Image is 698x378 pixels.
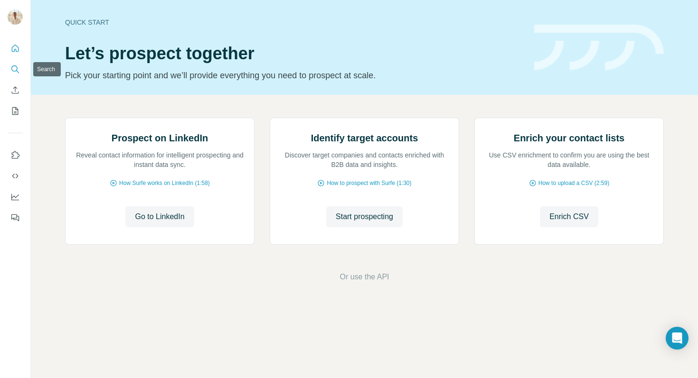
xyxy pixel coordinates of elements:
[65,44,523,63] h1: Let’s prospect together
[549,211,589,222] span: Enrich CSV
[540,206,598,227] button: Enrich CSV
[311,131,418,145] h2: Identify target accounts
[8,209,23,226] button: Feedback
[8,147,23,164] button: Use Surfe on LinkedIn
[65,18,523,27] div: Quick start
[112,131,208,145] h2: Prospect on LinkedIn
[8,167,23,184] button: Use Surfe API
[8,102,23,120] button: My lists
[326,206,403,227] button: Start prospecting
[125,206,194,227] button: Go to LinkedIn
[75,150,245,169] p: Reveal contact information for intelligent prospecting and instant data sync.
[666,327,689,350] div: Open Intercom Messenger
[336,211,393,222] span: Start prospecting
[135,211,184,222] span: Go to LinkedIn
[327,179,411,187] span: How to prospect with Surfe (1:30)
[8,188,23,205] button: Dashboard
[280,150,449,169] p: Discover target companies and contacts enriched with B2B data and insights.
[340,271,389,283] button: Or use the API
[8,9,23,25] img: Avatar
[8,40,23,57] button: Quick start
[534,25,664,71] img: banner
[484,150,654,169] p: Use CSV enrichment to confirm you are using the best data available.
[8,61,23,78] button: Search
[119,179,210,187] span: How Surfe works on LinkedIn (1:58)
[514,131,624,145] h2: Enrich your contact lists
[8,82,23,99] button: Enrich CSV
[65,69,523,82] p: Pick your starting point and we’ll provide everything you need to prospect at scale.
[538,179,609,187] span: How to upload a CSV (2:59)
